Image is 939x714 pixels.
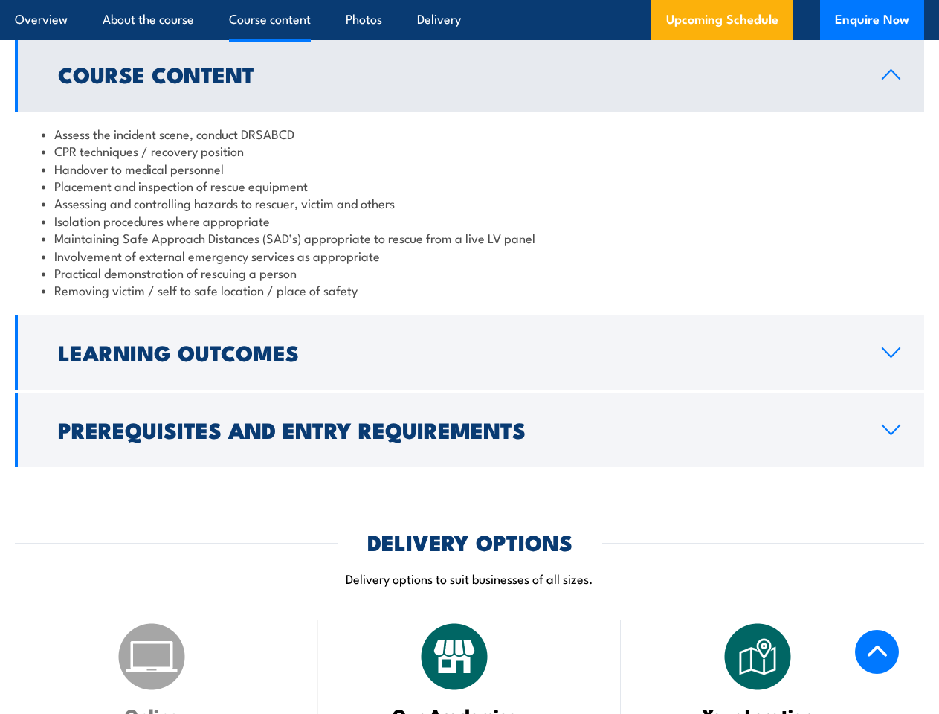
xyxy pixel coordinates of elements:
li: Maintaining Safe Approach Distances (SAD’s) appropriate to rescue from a live LV panel [42,229,897,246]
h2: Learning Outcomes [58,342,858,361]
li: Placement and inspection of rescue equipment [42,177,897,194]
p: Delivery options to suit businesses of all sizes. [15,570,924,587]
li: Involvement of external emergency services as appropriate [42,247,897,264]
li: CPR techniques / recovery position [42,142,897,159]
li: Assessing and controlling hazards to rescuer, victim and others [42,194,897,211]
h2: Course Content [58,64,858,83]
li: Handover to medical personnel [42,160,897,177]
h2: DELIVERY OPTIONS [367,532,572,551]
li: Removing victim / self to safe location / place of safety [42,281,897,298]
li: Practical demonstration of rescuing a person [42,264,897,281]
a: Learning Outcomes [15,315,924,390]
li: Isolation procedures where appropriate [42,212,897,229]
h2: Prerequisites and Entry Requirements [58,419,858,439]
a: Course Content [15,37,924,112]
a: Prerequisites and Entry Requirements [15,393,924,467]
li: Assess the incident scene, conduct DRSABCD [42,125,897,142]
